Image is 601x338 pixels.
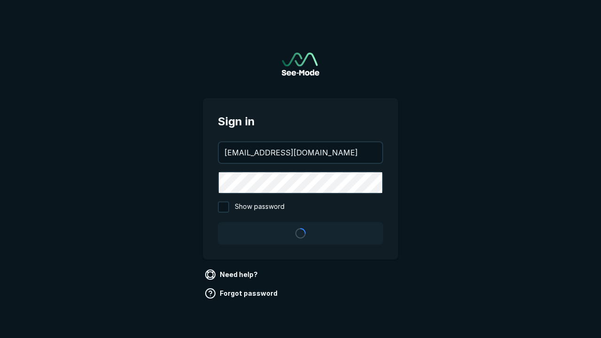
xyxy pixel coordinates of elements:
input: your@email.com [219,142,382,163]
a: Go to sign in [282,53,319,76]
a: Forgot password [203,286,281,301]
span: Show password [235,201,285,213]
img: See-Mode Logo [282,53,319,76]
span: Sign in [218,113,383,130]
a: Need help? [203,267,262,282]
